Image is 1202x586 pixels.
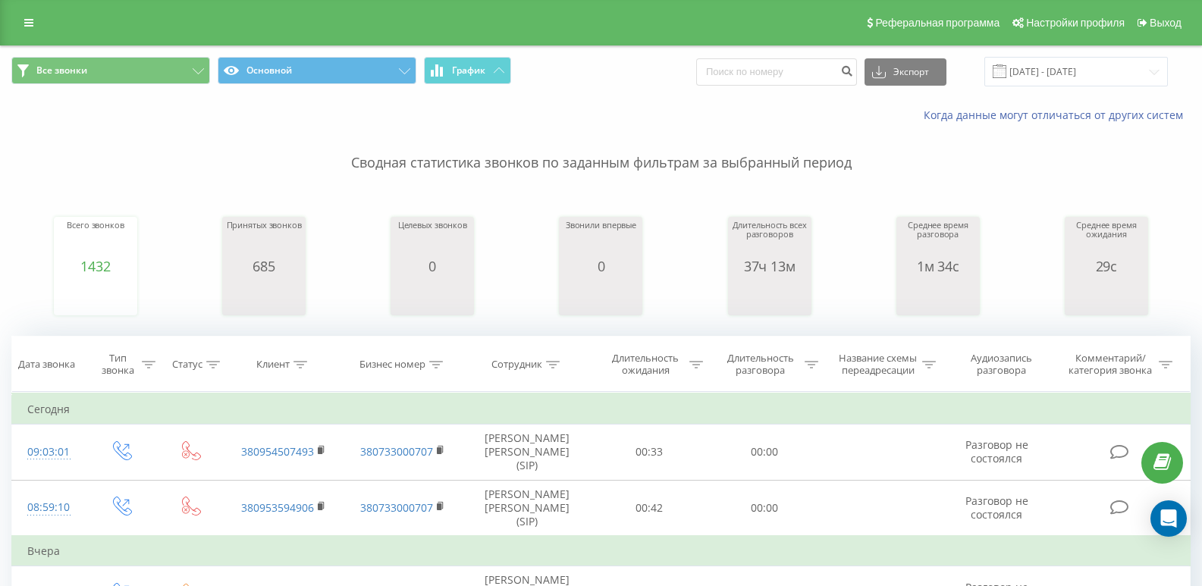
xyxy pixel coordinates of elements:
[67,259,124,274] div: 1432
[1150,17,1182,29] span: Выход
[1026,17,1125,29] span: Настройки профиля
[218,57,416,84] button: Основной
[27,493,71,522] div: 08:59:10
[605,352,686,378] div: Длительность ожидания
[227,221,302,259] div: Принятых звонков
[172,359,202,371] div: Статус
[720,352,801,378] div: Длительность разговора
[18,359,75,371] div: Дата звонка
[707,480,822,536] td: 00:00
[732,259,808,274] div: 37ч 13м
[900,259,976,274] div: 1м 34с
[1066,352,1155,378] div: Комментарий/категория звонка
[67,221,124,259] div: Всего звонков
[241,500,314,515] a: 380953594906
[256,359,290,371] div: Клиент
[241,444,314,459] a: 380954507493
[452,65,485,76] span: График
[36,64,87,77] span: Все звонки
[398,259,467,274] div: 0
[227,259,302,274] div: 685
[707,425,822,481] td: 00:00
[12,394,1191,425] td: Сегодня
[900,221,976,259] div: Среднее время разговора
[27,437,71,467] div: 09:03:01
[875,17,1000,29] span: Реферальная программа
[965,494,1028,522] span: Разговор не состоялся
[696,58,857,86] input: Поиск по номеру
[955,352,1048,378] div: Аудиозапись разговора
[1069,221,1144,259] div: Среднее время ожидания
[99,352,137,378] div: Тип звонка
[592,425,707,481] td: 00:33
[1069,259,1144,274] div: 29с
[424,57,511,84] button: График
[965,437,1028,465] span: Разговор не состоялся
[924,108,1191,122] a: Когда данные могут отличаться от других систем
[12,536,1191,566] td: Вчера
[566,221,636,259] div: Звонили впервые
[359,359,425,371] div: Бизнес номер
[398,221,467,259] div: Целевых звонков
[732,221,808,259] div: Длительность всех разговоров
[491,359,542,371] div: Сотрудник
[11,123,1191,173] p: Сводная статистика звонков по заданным фильтрам за выбранный период
[463,425,592,481] td: [PERSON_NAME] [PERSON_NAME] (SIP)
[360,444,433,459] a: 380733000707
[566,259,636,274] div: 0
[463,480,592,536] td: [PERSON_NAME] [PERSON_NAME] (SIP)
[360,500,433,515] a: 380733000707
[837,352,918,378] div: Название схемы переадресации
[11,57,210,84] button: Все звонки
[865,58,946,86] button: Экспорт
[1150,500,1187,537] div: Open Intercom Messenger
[592,480,707,536] td: 00:42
